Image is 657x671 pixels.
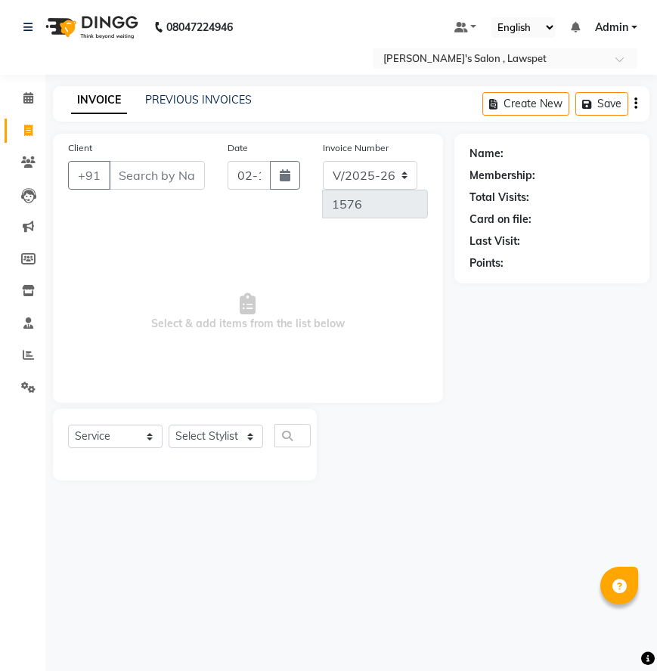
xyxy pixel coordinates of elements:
div: Name: [470,146,504,162]
a: PREVIOUS INVOICES [145,93,252,107]
input: Search or Scan [274,424,311,447]
span: Select & add items from the list below [68,237,428,388]
iframe: chat widget [593,611,642,656]
label: Date [228,141,248,155]
button: Create New [482,92,569,116]
b: 08047224946 [166,6,233,48]
span: Admin [595,20,628,36]
a: INVOICE [71,87,127,114]
img: logo [39,6,142,48]
input: Search by Name/Mobile/Email/Code [109,161,205,190]
button: Save [575,92,628,116]
div: Card on file: [470,212,531,227]
label: Invoice Number [323,141,389,155]
button: +91 [68,161,110,190]
div: Last Visit: [470,233,520,249]
div: Membership: [470,168,535,184]
label: Client [68,141,92,155]
div: Points: [470,255,504,271]
div: Total Visits: [470,190,529,206]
